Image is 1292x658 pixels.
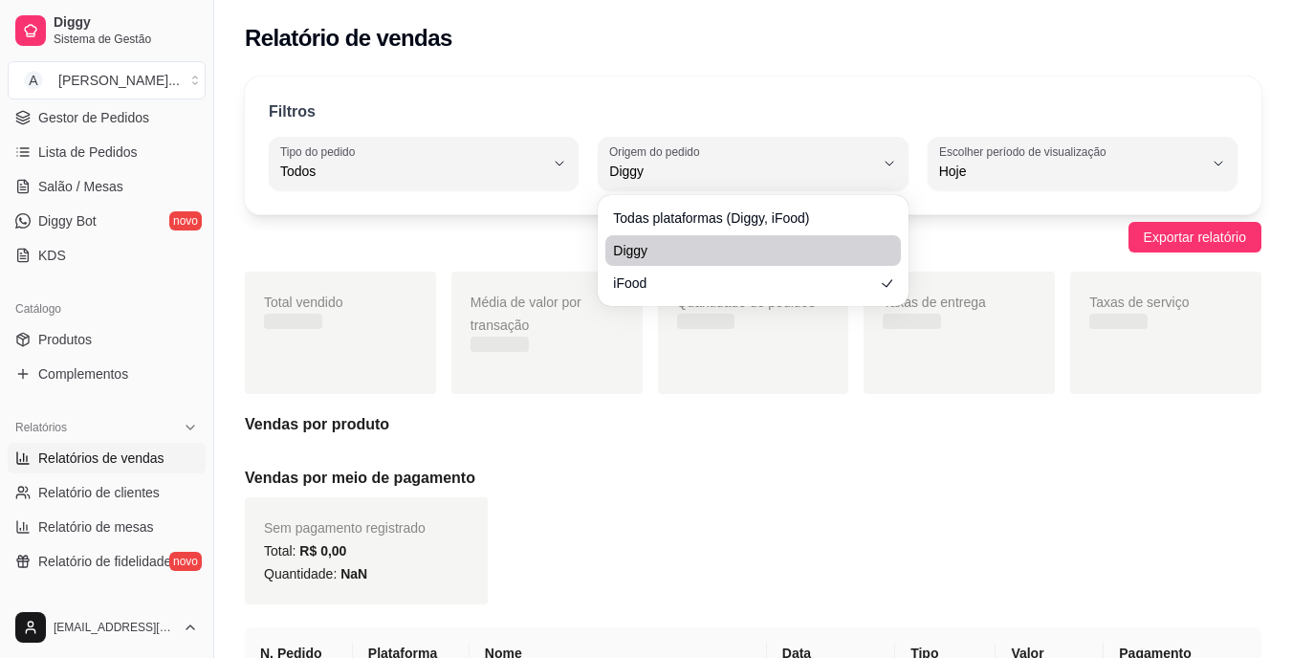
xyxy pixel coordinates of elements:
span: Taxas de serviço [1089,295,1189,310]
span: Diggy [609,162,873,181]
p: Filtros [269,100,316,123]
span: Média de valor por transação [471,295,581,333]
label: Origem do pedido [609,143,706,160]
span: Gestor de Pedidos [38,108,149,127]
span: [EMAIL_ADDRESS][DOMAIN_NAME] [54,620,175,635]
span: Total vendido [264,295,343,310]
span: Diggy [54,14,198,32]
span: Relatório de fidelidade [38,552,171,571]
span: Relatório de mesas [38,517,154,537]
label: Escolher período de visualização [939,143,1112,160]
span: Relatórios [15,420,67,435]
span: Salão / Mesas [38,177,123,196]
span: A [24,71,43,90]
span: Sem pagamento registrado [264,520,426,536]
span: Sistema de Gestão [54,32,198,47]
span: Hoje [939,162,1203,181]
span: Diggy Bot [38,211,97,230]
span: NaN [340,566,367,581]
span: Relatório de clientes [38,483,160,502]
div: [PERSON_NAME] ... [58,71,180,90]
span: iFood [613,274,873,293]
div: Catálogo [8,294,206,324]
span: Todas plataformas (Diggy, iFood) [613,208,873,228]
button: Select a team [8,61,206,99]
h5: Vendas por meio de pagamento [245,467,1261,490]
span: Todos [280,162,544,181]
h2: Relatório de vendas [245,23,452,54]
span: Total: [264,543,346,559]
span: Exportar relatório [1144,227,1246,248]
span: Quantidade: [264,566,367,581]
span: Lista de Pedidos [38,143,138,162]
span: R$ 0,00 [299,543,346,559]
span: Diggy [613,241,873,260]
span: Relatórios de vendas [38,449,164,468]
span: KDS [38,246,66,265]
span: Taxas de entrega [883,295,985,310]
span: Complementos [38,364,128,384]
h5: Vendas por produto [245,413,1261,436]
label: Tipo do pedido [280,143,361,160]
span: Produtos [38,330,92,349]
